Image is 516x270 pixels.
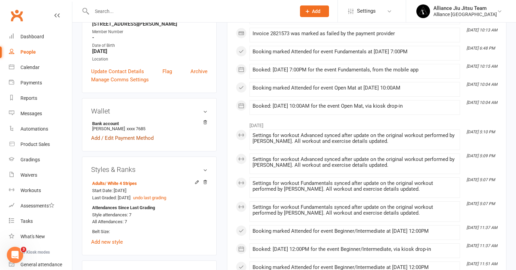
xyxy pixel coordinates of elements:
div: Payments [20,80,42,85]
div: Location [92,56,207,63]
i: [DATE] 10:04 AM [467,100,497,105]
span: / White 4 Stripes [105,181,137,186]
a: Messages [9,106,72,121]
div: Booking marked Attended for event Beginner/Intermediate at [DATE] 12:00PM [253,228,457,234]
a: Add / Edit Payment Method [91,134,154,142]
i: [DATE] 5:07 PM [467,201,495,206]
span: Last Graded: [DATE] [92,195,130,200]
i: [DATE] 11:37 AM [467,225,497,230]
div: Member Number [92,29,207,35]
a: Dashboard [9,29,72,44]
a: What's New [9,229,72,244]
i: [DATE] 5:07 PM [467,177,495,182]
a: Reports [9,91,72,106]
span: xxxx 7685 [127,126,145,131]
button: undo last grading [133,194,166,202]
a: Tasks [9,214,72,229]
div: Settings for workout Advanced synced after update on the original workout performed by [PERSON_NA... [253,157,457,168]
i: [DATE] 10:13 AM [467,28,497,32]
a: Product Sales [9,137,72,152]
a: Flag [162,67,172,76]
div: Booked: [DATE] 12:00PM for the event Beginner/Intermediate, via kiosk drop-in [253,246,457,252]
i: [DATE] 10:04 AM [467,82,497,87]
div: Settings for workout Advanced synced after update on the original workout performed by [PERSON_NA... [253,133,457,144]
div: Gradings [20,157,40,162]
h3: Wallet [91,107,207,115]
div: Booking marked Attended for event Fundamentals at [DATE] 7:00PM [253,49,457,55]
div: Booking marked Attended for event Open Mat at [DATE] 10:00AM [253,85,457,91]
div: Calendar [20,65,40,70]
span: Belt Size: [92,229,110,234]
div: Settings for workout Fundamentals synced after update on the original workout performed by [PERSO... [253,204,457,216]
strong: Bank account [92,121,204,126]
span: All Attendances: 7 [92,219,127,224]
a: Automations [9,121,72,137]
div: Automations [20,126,48,132]
button: Add [300,5,329,17]
strong: Attendances Since Last Grading [92,204,155,212]
a: Add new style [91,239,123,245]
i: [DATE] 11:37 AM [467,243,497,248]
a: Update Contact Details [91,67,144,76]
div: General attendance [20,262,62,267]
span: Add [312,9,320,14]
strong: [STREET_ADDRESS][PERSON_NAME] [92,21,207,27]
li: [DATE] [236,118,498,129]
a: Gradings [9,152,72,167]
a: Waivers [9,167,72,183]
span: 3 [21,247,26,252]
div: Waivers [20,172,37,178]
iframe: Intercom live chat [7,247,23,263]
div: Date of Birth [92,42,207,49]
a: Manage Comms Settings [91,76,149,84]
div: Workouts [20,188,41,193]
div: Invoice 2821573 was marked as failed by the payment provider [253,31,457,37]
a: Assessments [9,198,72,214]
strong: [DATE] [92,48,207,54]
li: [PERSON_NAME] [91,120,207,132]
i: [DATE] 11:51 AM [467,261,497,266]
div: Reports [20,95,37,101]
i: [DATE] 5:10 PM [467,130,495,134]
a: Clubworx [8,7,25,24]
div: Product Sales [20,141,50,147]
a: Adults [92,181,137,186]
a: Calendar [9,60,72,75]
i: [DATE] 5:09 PM [467,153,495,158]
div: What's New [20,234,45,239]
div: Booked: [DATE] 7:00PM for the event Fundamentals, from the mobile app [253,67,457,73]
a: Payments [9,75,72,91]
div: Assessments [20,203,54,208]
input: Search... [90,6,291,16]
span: Style attendances: 7 [92,212,131,217]
a: Archive [190,67,207,76]
a: Workouts [9,183,72,198]
div: Booked: [DATE] 10:00AM for the event Open Mat, via kiosk drop-in [253,103,457,109]
strong: - [92,35,207,41]
div: Alliance [GEOGRAPHIC_DATA] [433,11,497,17]
i: [DATE] 10:15 AM [467,64,497,69]
span: Start Date: [DATE] [92,188,126,193]
a: People [9,44,72,60]
div: People [20,49,36,55]
i: [DATE] 6:48 PM [467,46,495,51]
span: Settings [357,3,376,19]
div: Alliance Jiu Jitsu Team [433,5,497,11]
h3: Styles & Ranks [91,166,207,173]
img: thumb_image1705117588.png [416,4,430,18]
div: Messages [20,111,42,116]
div: Settings for workout Fundamentals synced after update on the original workout performed by [PERSO... [253,180,457,192]
div: Dashboard [20,34,44,39]
div: Tasks [20,218,33,224]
